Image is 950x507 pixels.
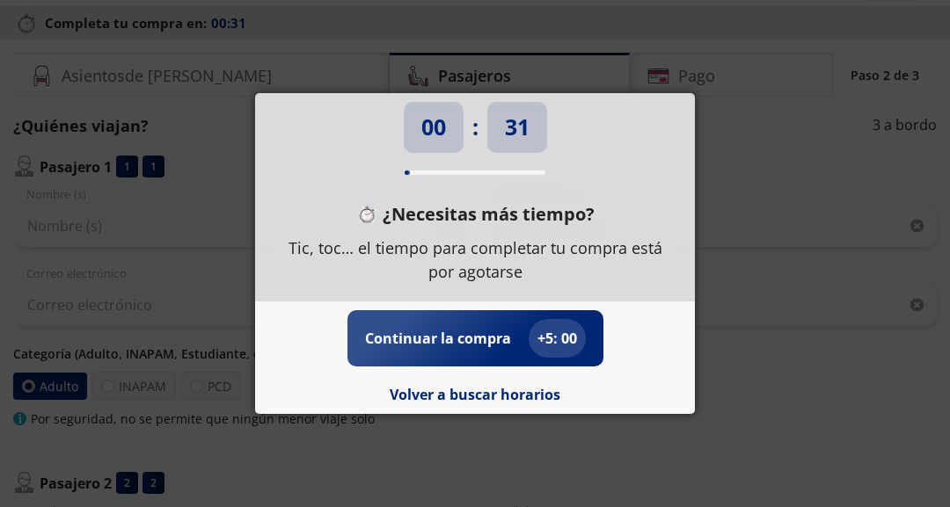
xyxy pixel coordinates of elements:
button: Volver a buscar horarios [390,384,560,405]
p: Tic, toc… el tiempo para completar tu compra está por agotarse [281,236,669,284]
button: Continuar la compra+5: 00 [365,319,586,358]
p: Continuar la compra [365,328,511,349]
p: 00 [421,111,446,144]
p: ¿Necesitas más tiempo? [383,201,595,228]
p: 31 [505,111,530,144]
iframe: Messagebird Livechat Widget [848,405,932,489]
p: + 5 : 00 [537,328,577,349]
p: : [472,111,479,144]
